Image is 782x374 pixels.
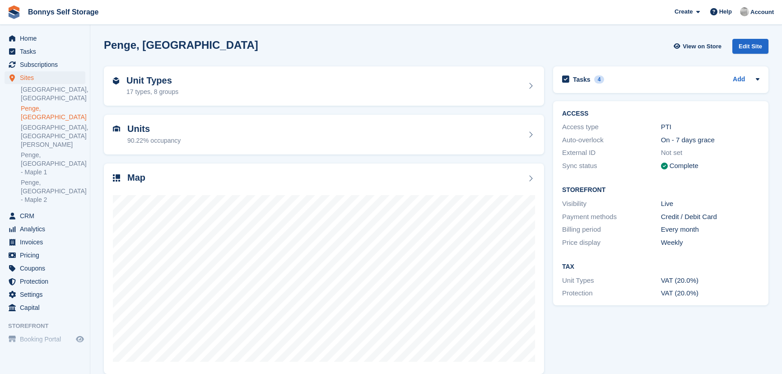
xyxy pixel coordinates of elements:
div: Price display [562,238,661,248]
img: map-icn-33ee37083ee616e46c38cad1a60f524a97daa1e2b2c8c0bc3eb3415660979fc1.svg [113,174,120,182]
a: Penge, [GEOGRAPHIC_DATA] - Maple 1 [21,151,85,177]
a: menu [5,333,85,346]
div: Visibility [562,199,661,209]
h2: Tasks [573,75,591,84]
div: Edit Site [732,39,768,54]
div: Weekly [661,238,760,248]
a: Penge, [GEOGRAPHIC_DATA] [21,104,85,122]
span: View on Store [683,42,721,51]
a: [GEOGRAPHIC_DATA], [GEOGRAPHIC_DATA][PERSON_NAME] [21,123,85,149]
div: Credit / Debit Card [661,212,760,222]
a: [GEOGRAPHIC_DATA], [GEOGRAPHIC_DATA] [21,85,85,103]
div: Sync status [562,161,661,171]
a: menu [5,236,85,248]
div: External ID [562,148,661,158]
div: Every month [661,224,760,235]
a: Penge, [GEOGRAPHIC_DATA] - Maple 2 [21,178,85,204]
h2: Storefront [562,187,759,194]
a: Units 90.22% occupancy [104,115,544,154]
a: Bonnys Self Storage [24,5,102,19]
img: stora-icon-8386f47178a22dfd0bd8f6a31ec36ba5ce8667c1dd55bd0f319d3a0aa187defe.svg [7,5,21,19]
h2: Unit Types [126,75,178,86]
div: VAT (20.0%) [661,276,760,286]
span: Subscriptions [20,58,74,71]
div: Not set [661,148,760,158]
img: unit-type-icn-2b2737a686de81e16bb02015468b77c625bbabd49415b5ef34ead5e3b44a266d.svg [113,77,119,84]
span: Create [675,7,693,16]
img: James Bonny [740,7,749,16]
div: 90.22% occupancy [127,136,181,145]
div: Unit Types [562,276,661,286]
span: Storefront [8,322,90,331]
div: Protection [562,288,661,299]
span: Settings [20,288,74,301]
span: Tasks [20,45,74,58]
div: 4 [594,75,605,84]
a: menu [5,275,85,288]
span: Booking Portal [20,333,74,346]
div: Complete [670,161,698,171]
a: menu [5,210,85,222]
a: menu [5,45,85,58]
span: Protection [20,275,74,288]
h2: Map [127,173,145,183]
div: Payment methods [562,212,661,222]
span: CRM [20,210,74,222]
a: menu [5,58,85,71]
a: menu [5,223,85,235]
span: Coupons [20,262,74,275]
div: Live [661,199,760,209]
h2: Units [127,124,181,134]
a: menu [5,288,85,301]
div: On - 7 days grace [661,135,760,145]
a: Add [733,75,745,85]
a: Unit Types 17 types, 8 groups [104,66,544,106]
a: menu [5,301,85,314]
span: Sites [20,71,74,84]
a: menu [5,71,85,84]
a: menu [5,262,85,275]
a: Edit Site [732,39,768,57]
h2: ACCESS [562,110,759,117]
span: Account [750,8,774,17]
div: PTI [661,122,760,132]
div: VAT (20.0%) [661,288,760,299]
a: menu [5,249,85,262]
span: Analytics [20,223,74,235]
span: Capital [20,301,74,314]
img: unit-icn-7be61d7bf1b0ce9d3e12c5938cc71ed9869f7b940bace4675aadf7bd6d80202e.svg [113,126,120,132]
h2: Penge, [GEOGRAPHIC_DATA] [104,39,258,51]
div: Access type [562,122,661,132]
a: menu [5,32,85,45]
h2: Tax [562,263,759,271]
span: Help [719,7,732,16]
a: Preview store [74,334,85,345]
div: Billing period [562,224,661,235]
span: Home [20,32,74,45]
div: Auto-overlock [562,135,661,145]
div: 17 types, 8 groups [126,87,178,97]
span: Pricing [20,249,74,262]
span: Invoices [20,236,74,248]
a: View on Store [672,39,725,54]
